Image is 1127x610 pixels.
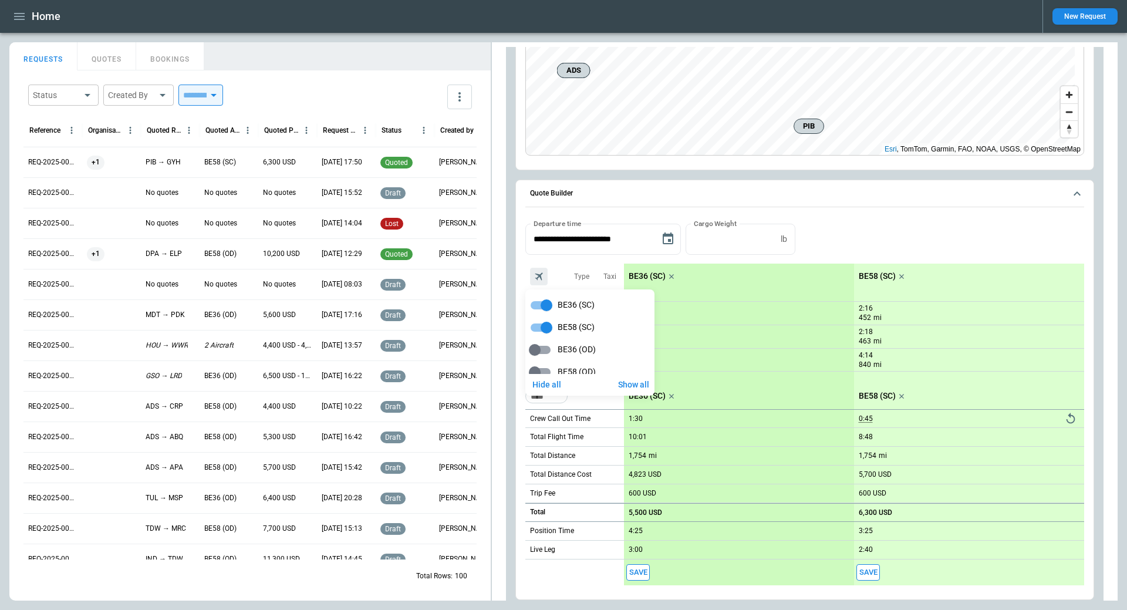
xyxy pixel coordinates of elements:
span: BE36 (SC) [558,300,595,310]
button: Show all [615,376,652,393]
span: BE36 (OD) [558,345,596,355]
span: BE58 (OD) [558,367,596,377]
div: scrollable content [525,289,654,388]
button: Hide all [528,376,565,393]
span: BE58 (SC) [558,322,595,332]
